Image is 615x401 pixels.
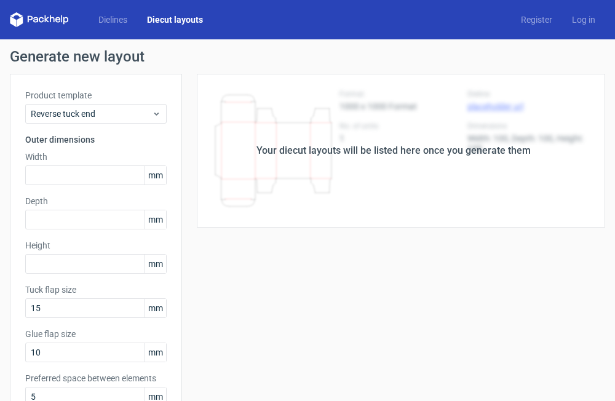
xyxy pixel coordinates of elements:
span: mm [145,210,166,229]
span: mm [145,299,166,317]
label: Glue flap size [25,328,167,340]
span: Reverse tuck end [31,108,152,120]
span: mm [145,166,166,185]
label: Height [25,239,167,252]
div: Your diecut layouts will be listed here once you generate them [256,143,531,158]
label: Preferred space between elements [25,372,167,384]
h3: Outer dimensions [25,133,167,146]
a: Dielines [89,14,137,26]
span: mm [145,255,166,273]
label: Tuck flap size [25,284,167,296]
label: Width [25,151,167,163]
a: Register [511,14,562,26]
label: Depth [25,195,167,207]
label: Product template [25,89,167,101]
a: Log in [562,14,605,26]
span: mm [145,343,166,362]
h1: Generate new layout [10,49,605,64]
a: Diecut layouts [137,14,213,26]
